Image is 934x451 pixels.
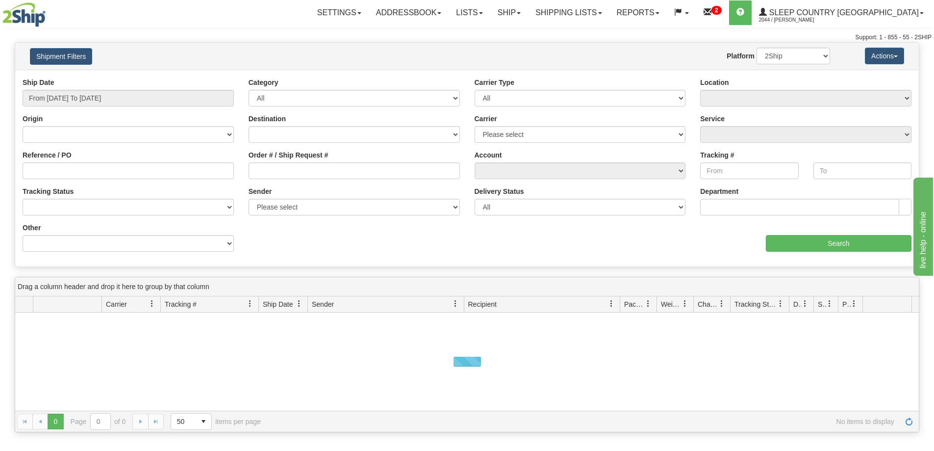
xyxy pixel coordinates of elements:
[165,299,197,309] span: Tracking #
[468,299,497,309] span: Recipient
[71,413,126,430] span: Page of 0
[700,78,729,87] label: Location
[700,114,725,124] label: Service
[711,6,722,15] sup: 2
[727,51,755,61] label: Platform
[23,78,54,87] label: Ship Date
[177,417,190,426] span: 50
[821,295,838,312] a: Shipment Issues filter column settings
[196,414,211,429] span: select
[48,414,63,429] span: Page 0
[528,0,609,25] a: Shipping lists
[310,0,369,25] a: Settings
[901,414,917,429] a: Refresh
[275,418,894,425] span: No items to display
[865,48,904,64] button: Actions
[30,48,92,65] button: Shipment Filters
[171,413,212,430] span: Page sizes drop down
[291,295,307,312] a: Ship Date filter column settings
[759,15,833,25] span: 2044 / [PERSON_NAME]
[603,295,620,312] a: Recipient filter column settings
[475,114,497,124] label: Carrier
[846,295,862,312] a: Pickup Status filter column settings
[249,114,286,124] label: Destination
[797,295,813,312] a: Delivery Status filter column settings
[624,299,645,309] span: Packages
[23,186,74,196] label: Tracking Status
[249,150,328,160] label: Order # / Ship Request #
[734,299,777,309] span: Tracking Status
[312,299,334,309] span: Sender
[767,8,919,17] span: Sleep Country [GEOGRAPHIC_DATA]
[249,78,278,87] label: Category
[475,186,524,196] label: Delivery Status
[813,162,911,179] input: To
[15,277,919,296] div: grid grouping header
[249,186,272,196] label: Sender
[661,299,682,309] span: Weight
[677,295,693,312] a: Weight filter column settings
[263,299,293,309] span: Ship Date
[818,299,826,309] span: Shipment Issues
[793,299,802,309] span: Delivery Status
[842,299,851,309] span: Pickup Status
[475,78,514,87] label: Carrier Type
[700,186,738,196] label: Department
[640,295,656,312] a: Packages filter column settings
[23,223,41,233] label: Other
[700,162,798,179] input: From
[2,2,46,27] img: logo2044.jpg
[7,6,91,18] div: live help - online
[752,0,931,25] a: Sleep Country [GEOGRAPHIC_DATA] 2044 / [PERSON_NAME]
[144,295,160,312] a: Carrier filter column settings
[2,33,932,42] div: Support: 1 - 855 - 55 - 2SHIP
[911,175,933,275] iframe: chat widget
[449,0,490,25] a: Lists
[23,114,43,124] label: Origin
[772,295,789,312] a: Tracking Status filter column settings
[106,299,127,309] span: Carrier
[700,150,734,160] label: Tracking #
[713,295,730,312] a: Charge filter column settings
[490,0,528,25] a: Ship
[242,295,258,312] a: Tracking # filter column settings
[609,0,667,25] a: Reports
[369,0,449,25] a: Addressbook
[698,299,718,309] span: Charge
[766,235,911,252] input: Search
[475,150,502,160] label: Account
[696,0,729,25] a: 2
[171,413,261,430] span: items per page
[23,150,72,160] label: Reference / PO
[447,295,464,312] a: Sender filter column settings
